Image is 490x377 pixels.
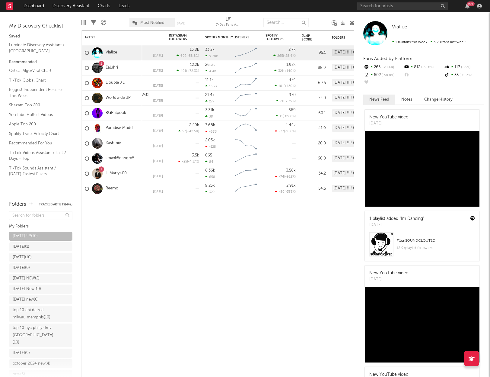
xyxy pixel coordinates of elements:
[332,49,361,56] div: [DATE] !!!! (10)
[232,76,259,91] svg: Chart title
[396,237,475,244] div: # 1 on SOUNDCLOUTED
[177,54,199,58] div: ( )
[39,203,72,206] button: Tracked Artists(442)
[289,78,296,82] div: 474
[285,175,295,179] span: -922 %
[395,95,418,105] button: Notes
[188,160,198,163] span: -4.17 %
[459,74,472,77] span: -10.3 %
[284,69,295,73] span: +140 %
[9,201,26,208] div: Folders
[153,54,163,57] div: [DATE]
[289,93,296,97] div: 970
[420,66,434,69] span: -35.8 %
[13,233,38,240] div: [DATE] !!!! ( 10 )
[205,54,218,58] div: 9.78k
[153,160,163,163] div: [DATE]
[302,155,326,162] div: 60.0
[13,264,30,272] div: [DATE] ( 0 )
[400,217,424,221] a: "Im Dancing"
[467,2,475,6] div: 99 +
[13,285,41,293] div: [DATE] New ( 10 )
[192,153,199,157] div: 3.5k
[392,40,466,44] span: 3.29k fans last week
[285,85,295,88] span: +130 %
[302,125,326,132] div: 41.9
[205,99,215,103] div: 277
[403,63,444,71] div: 812
[369,121,409,127] div: [DATE]
[460,66,470,69] span: -25 %
[13,307,55,321] div: top 10 chi detroit milwau memphis ( 10 )
[106,80,125,85] a: Double XL
[153,114,163,118] div: [DATE]
[280,115,283,118] span: 11
[332,140,361,147] div: [DATE] !!!! (10)
[13,275,40,282] div: [DATE] NEW ( 2 )
[13,254,32,261] div: [DATE] ( 10 )
[365,232,479,261] a: #1onSOUNDCLOUTED12.9kplaylist followers
[9,150,66,162] a: TikTok Videos Assistant / Last 7 Days - Top
[284,54,295,58] span: -28.4 %
[9,211,72,220] input: Search for folders...
[106,95,131,101] a: Worldwide JP
[302,49,326,56] div: 95.1
[9,67,66,74] a: Critical Algo/Viral Chart
[205,175,215,179] div: 658
[286,123,296,127] div: 1.44k
[9,42,66,54] a: Luminate Discovery Assistant / [GEOGRAPHIC_DATA]
[288,48,296,52] div: 2.7k
[279,175,284,179] span: -74
[285,130,295,133] span: -956 %
[13,243,29,250] div: [DATE] ( 1 )
[444,71,484,79] div: 35
[275,84,296,88] div: ( )
[263,18,309,27] input: Search...
[286,169,296,172] div: 3.58k
[232,151,259,166] svg: Chart title
[403,71,444,79] div: --
[392,24,407,30] span: Vialice
[205,84,217,88] div: 1.97k
[205,48,215,52] div: 33.2k
[205,190,215,194] div: 322
[332,155,361,162] div: [DATE] !!!! (10)
[153,175,163,178] div: [DATE]
[232,106,259,121] svg: Chart title
[363,56,412,61] span: Fans Added by Platform
[9,77,66,84] a: TikTok Global Chart
[276,114,296,118] div: ( )
[279,130,284,133] span: -77
[369,276,409,282] div: [DATE]
[232,91,259,106] svg: Chart title
[9,23,72,30] div: My Discovery Checklist
[232,181,259,196] svg: Chart title
[106,141,121,146] a: Kashmiir
[106,171,127,176] a: LilMarty400
[13,350,30,357] div: [DATE] ( 9 )
[302,79,326,87] div: 69.5
[205,93,215,97] div: 21.4k
[187,54,198,58] span: -58.8 %
[286,184,296,188] div: 2.91k
[363,79,403,87] div: --
[91,15,96,30] div: Filters
[205,36,250,39] div: Spotify Monthly Listeners
[302,185,326,192] div: 54.5
[9,324,72,347] a: top 10 nyc philly dmv [GEOGRAPHIC_DATA](10)
[278,69,283,73] span: 321
[418,95,459,105] button: Change History
[205,78,214,82] div: 11.1k
[369,114,409,121] div: New YouTube video
[106,65,118,70] a: Ealuhri
[177,22,185,25] button: Save
[275,129,296,133] div: ( )
[332,109,361,117] div: [DATE] !!!! (10)
[332,64,361,71] div: [DATE] !!!! (10)
[180,69,186,73] span: 491
[106,186,118,191] a: Reemo
[302,64,326,72] div: 88.9
[284,115,295,118] span: -89.8 %
[13,360,50,367] div: oxtober 2024 new ( 4 )
[332,79,361,86] div: [DATE] !!!! (10)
